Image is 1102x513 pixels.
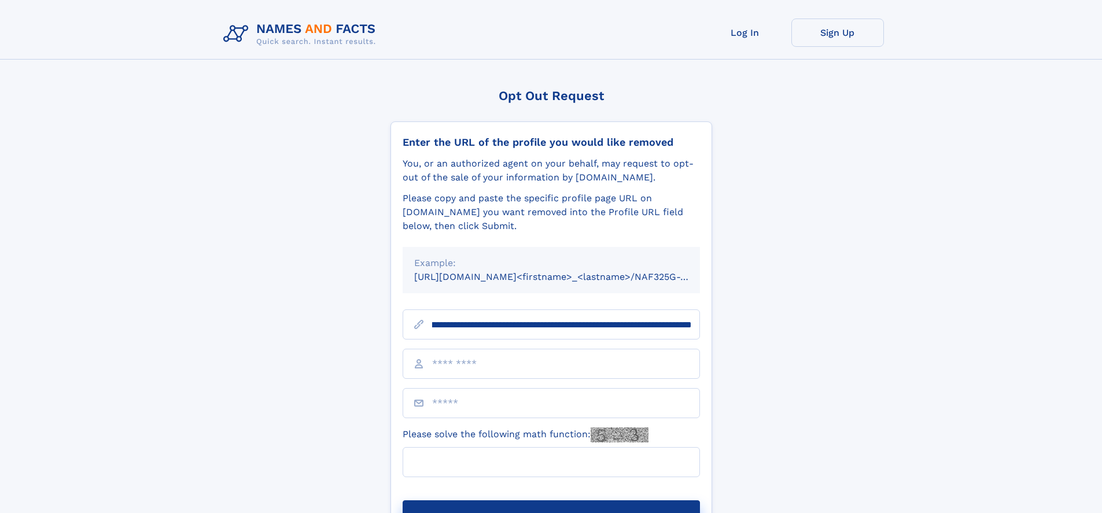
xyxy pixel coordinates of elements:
[414,256,688,270] div: Example:
[219,19,385,50] img: Logo Names and Facts
[403,157,700,184] div: You, or an authorized agent on your behalf, may request to opt-out of the sale of your informatio...
[791,19,884,47] a: Sign Up
[403,427,648,442] label: Please solve the following math function:
[699,19,791,47] a: Log In
[414,271,722,282] small: [URL][DOMAIN_NAME]<firstname>_<lastname>/NAF325G-xxxxxxxx
[390,88,712,103] div: Opt Out Request
[403,191,700,233] div: Please copy and paste the specific profile page URL on [DOMAIN_NAME] you want removed into the Pr...
[403,136,700,149] div: Enter the URL of the profile you would like removed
